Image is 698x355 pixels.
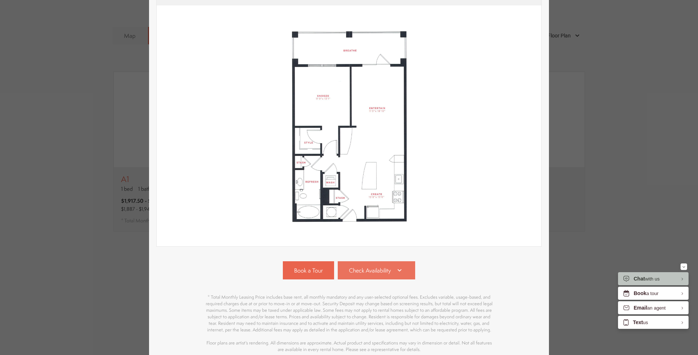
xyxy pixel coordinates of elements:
[294,266,323,275] span: Book a Tour
[283,261,334,279] a: Book a Tour
[338,261,416,279] a: Check Availability
[349,266,391,275] span: Check Availability
[204,294,494,353] p: * Total Monthly Leasing Price includes base rent, all monthly mandatory and any user-selected opt...
[157,5,541,247] img: A2 - 1 bedroom floor plan layout with 1 bathroom and 780 square feet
